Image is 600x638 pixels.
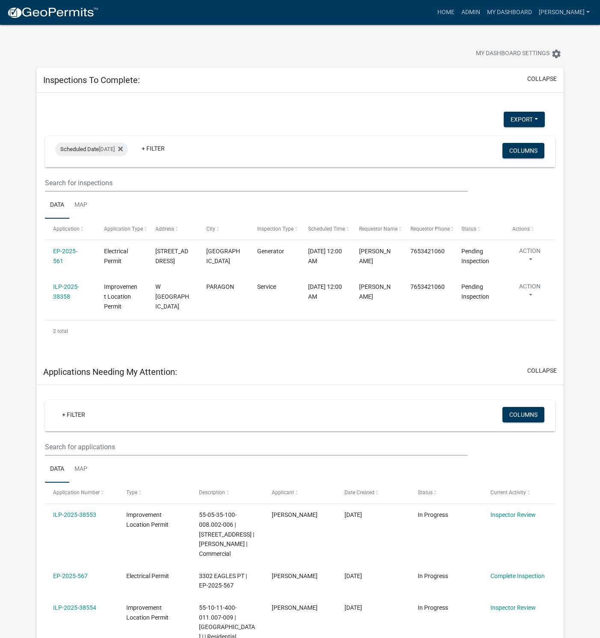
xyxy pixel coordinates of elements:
[453,219,504,239] datatable-header-cell: Status
[45,320,555,342] div: 2 total
[155,248,188,264] span: 6835 WAVERLY RD
[345,490,374,496] span: Date Created
[502,143,544,158] button: Columns
[418,511,448,518] span: In Progress
[512,246,547,268] button: Action
[55,407,92,422] a: + Filter
[53,283,79,300] a: ILP-2025-38358
[272,573,318,579] span: AMY HLAVEK
[476,49,550,59] span: My Dashboard Settings
[53,248,77,264] a: EP-2025-561
[512,282,547,303] button: Action
[104,226,143,232] span: Application Type
[53,604,96,611] a: ILP-2025-38554
[43,75,140,85] h5: Inspections To Complete:
[36,93,564,359] div: collapse
[45,219,96,239] datatable-header-cell: Application
[199,490,225,496] span: Description
[257,226,294,232] span: Inspection Type
[43,367,177,377] h5: Applications Needing My Attention:
[272,604,318,611] span: Jenny Alter
[191,483,264,503] datatable-header-cell: Description
[60,146,99,152] span: Scheduled Date
[345,511,362,518] span: 08/08/2025
[147,219,198,239] datatable-header-cell: Address
[418,604,448,611] span: In Progress
[264,483,336,503] datatable-header-cell: Applicant
[45,438,468,456] input: Search for applications
[410,483,482,503] datatable-header-cell: Status
[206,226,215,232] span: City
[535,4,593,21] a: [PERSON_NAME]
[126,490,137,496] span: Type
[359,226,398,232] span: Requestor Name
[126,573,169,579] span: Electrical Permit
[104,283,137,310] span: Improvement Location Permit
[308,248,342,264] span: 08/11/2025, 12:00 AM
[461,248,489,264] span: Pending Inspection
[308,283,342,300] span: 08/11/2025, 12:00 AM
[272,511,318,518] span: Jason
[257,283,276,290] span: Service
[461,226,476,232] span: Status
[126,604,169,621] span: Improvement Location Permit
[345,604,362,611] span: 08/07/2025
[308,226,345,232] span: Scheduled Time
[469,45,568,62] button: My Dashboard Settingssettings
[69,456,92,483] a: Map
[96,219,147,239] datatable-header-cell: Application Type
[345,573,362,579] span: 08/08/2025
[45,192,69,219] a: Data
[336,483,409,503] datatable-header-cell: Date Created
[155,226,174,232] span: Address
[434,4,458,21] a: Home
[512,226,530,232] span: Actions
[418,490,433,496] span: Status
[502,407,544,422] button: Columns
[402,219,453,239] datatable-header-cell: Requestor Phone
[135,141,172,156] a: + Filter
[45,483,118,503] datatable-header-cell: Application Number
[484,4,535,21] a: My Dashboard
[490,511,536,518] a: Inspector Review
[410,248,445,255] span: 7653421060
[53,573,88,579] a: EP-2025-567
[551,49,561,59] i: settings
[199,573,247,589] span: 3302 EAGLES PT | EP-2025-567
[504,112,545,127] button: Export
[69,192,92,219] a: Map
[53,490,100,496] span: Application Number
[104,248,128,264] span: Electrical Permit
[257,248,284,255] span: Generator
[55,142,128,156] div: [DATE]
[300,219,351,239] datatable-header-cell: Scheduled Time
[199,511,254,557] span: 55-05-35-100-008.002-006 | 6801 S R 67 NORTH | Jason Bosaw | Commercial
[490,573,545,579] a: Complete Inspection
[206,283,234,290] span: PARAGON
[410,283,445,290] span: 7653421060
[458,4,484,21] a: Admin
[359,283,391,300] span: Michelle Bell
[461,283,489,300] span: Pending Inspection
[504,219,555,239] datatable-header-cell: Actions
[249,219,300,239] datatable-header-cell: Inspection Type
[126,511,169,528] span: Improvement Location Permit
[155,283,189,310] span: W BASELINE RD
[45,456,69,483] a: Data
[206,248,240,264] span: MARTINSVILLE
[527,366,557,375] button: collapse
[359,248,391,264] span: Shawn White
[490,604,536,611] a: Inspector Review
[118,483,190,503] datatable-header-cell: Type
[490,490,526,496] span: Current Activity
[198,219,249,239] datatable-header-cell: City
[410,226,450,232] span: Requestor Phone
[351,219,402,239] datatable-header-cell: Requestor Name
[272,490,294,496] span: Applicant
[482,483,555,503] datatable-header-cell: Current Activity
[527,74,557,83] button: collapse
[53,511,96,518] a: ILP-2025-38553
[418,573,448,579] span: In Progress
[45,174,468,192] input: Search for inspections
[53,226,80,232] span: Application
